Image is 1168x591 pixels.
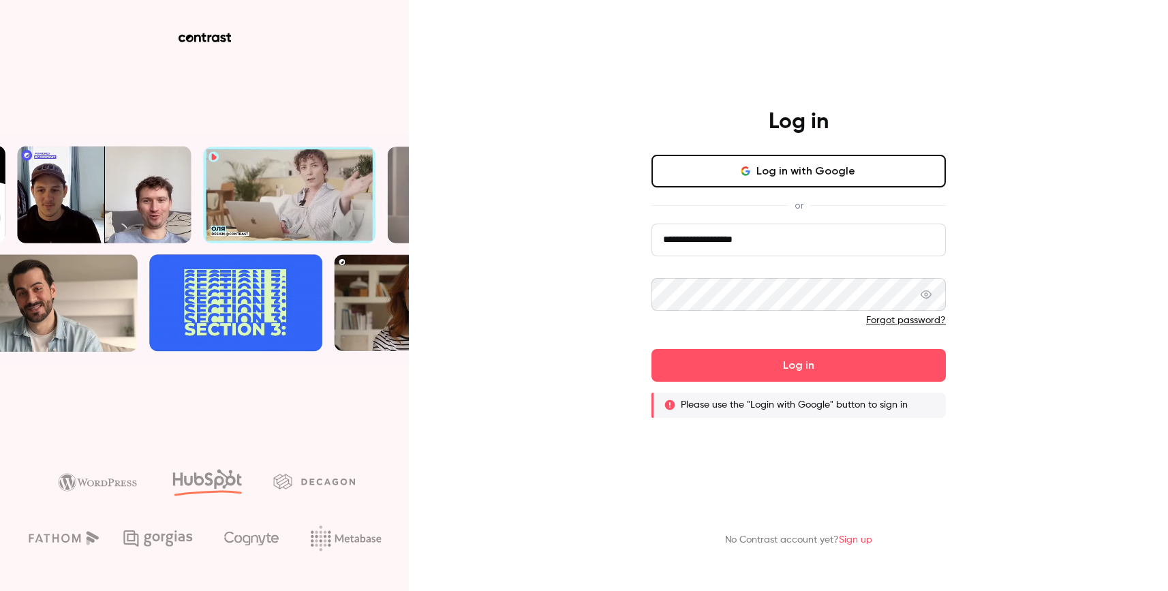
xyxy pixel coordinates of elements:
[769,108,829,136] h4: Log in
[681,398,908,412] p: Please use the "Login with Google" button to sign in
[651,155,946,187] button: Log in with Google
[651,349,946,382] button: Log in
[839,535,872,545] a: Sign up
[725,533,872,547] p: No Contrast account yet?
[866,316,946,325] a: Forgot password?
[273,474,355,489] img: decagon
[788,198,810,213] span: or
